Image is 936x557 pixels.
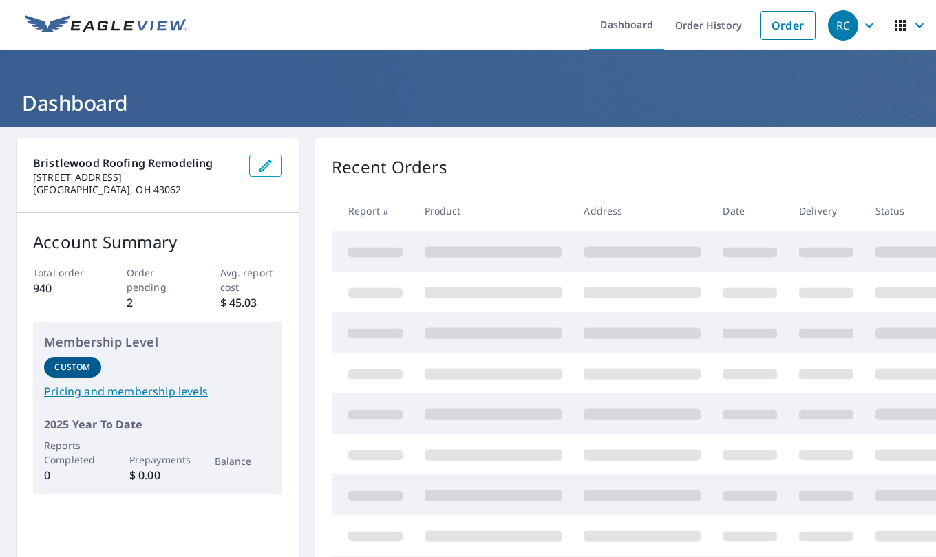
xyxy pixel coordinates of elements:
th: Report # [332,190,414,231]
p: Balance [215,454,272,468]
div: RC [828,10,858,41]
p: [GEOGRAPHIC_DATA], OH 43062 [33,184,238,196]
p: 940 [33,280,96,296]
img: EV Logo [25,15,187,36]
p: 2025 Year To Date [44,416,271,433]
p: Recent Orders [332,155,447,179]
p: $ 45.03 [220,294,283,311]
p: Reports Completed [44,438,101,467]
p: 2 [127,294,189,311]
th: Product [414,190,573,231]
p: Account Summary [33,230,282,254]
p: 0 [44,467,101,483]
h1: Dashboard [17,89,919,117]
a: Order [760,11,816,40]
th: Date [712,190,788,231]
p: Custom [54,361,90,373]
p: Avg. report cost [220,265,283,294]
p: Prepayments [129,452,187,467]
p: [STREET_ADDRESS] [33,171,238,184]
p: Total order [33,265,96,280]
th: Address [573,190,712,231]
th: Delivery [788,190,864,231]
p: $ 0.00 [129,467,187,483]
p: Bristlewood Roofing Remodeling [33,155,238,171]
p: Membership Level [44,333,271,351]
p: Order pending [127,265,189,294]
a: Pricing and membership levels [44,383,271,400]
